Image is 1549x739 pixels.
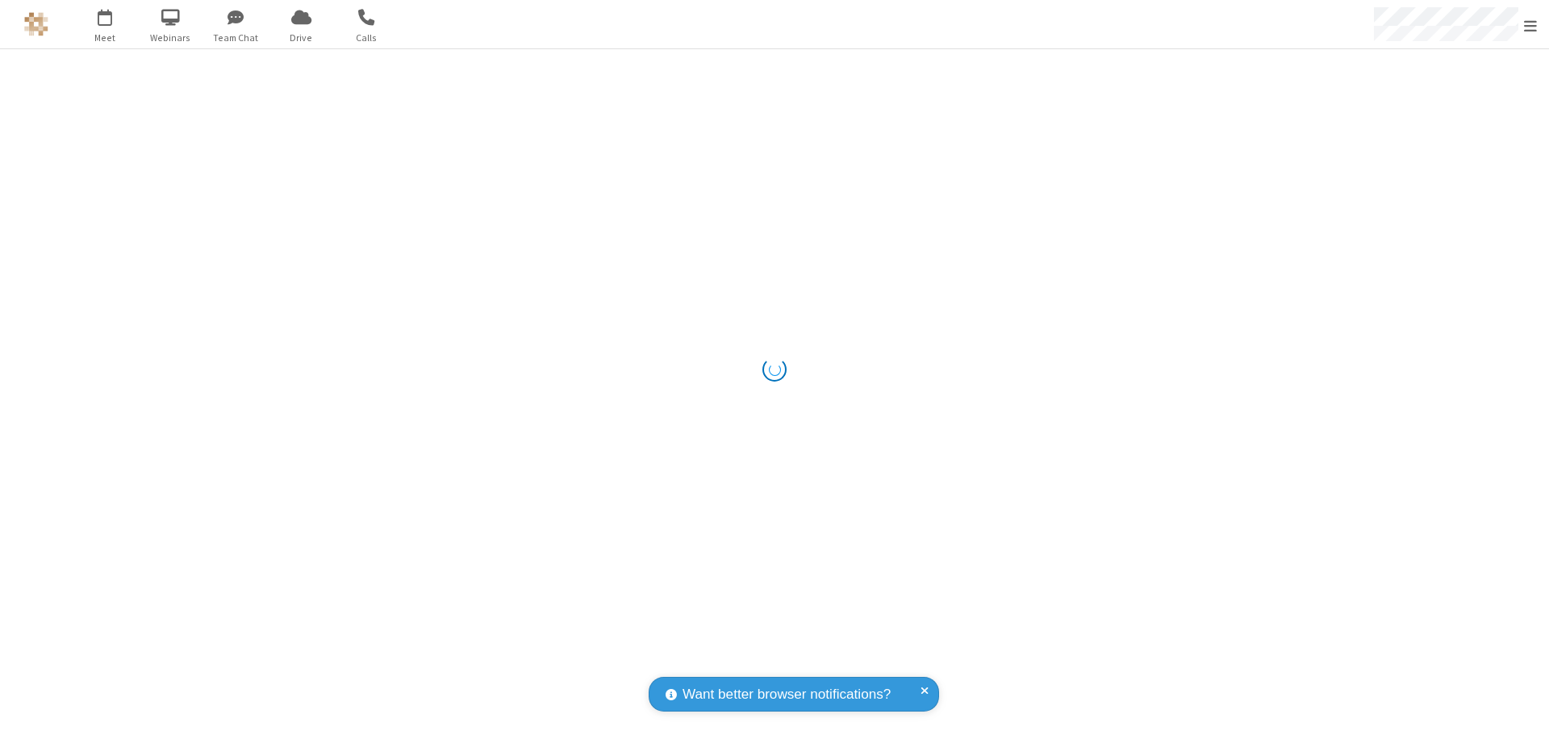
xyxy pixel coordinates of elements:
[24,12,48,36] img: QA Selenium DO NOT DELETE OR CHANGE
[336,31,397,45] span: Calls
[683,684,891,705] span: Want better browser notifications?
[271,31,332,45] span: Drive
[206,31,266,45] span: Team Chat
[140,31,201,45] span: Webinars
[75,31,136,45] span: Meet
